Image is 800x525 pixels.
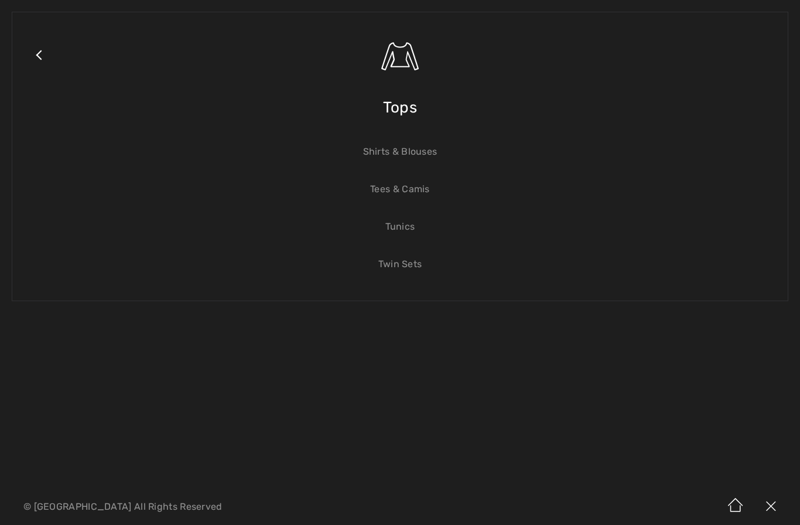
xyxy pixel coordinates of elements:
a: Tunics [24,214,776,240]
img: X [753,489,788,525]
a: Tees & Camis [24,176,776,202]
a: Twin Sets [24,251,776,277]
p: © [GEOGRAPHIC_DATA] All Rights Reserved [23,503,470,511]
span: Help [27,8,51,19]
img: Home [718,489,753,525]
a: Shirts & Blouses [24,139,776,165]
span: Tops [383,87,417,128]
